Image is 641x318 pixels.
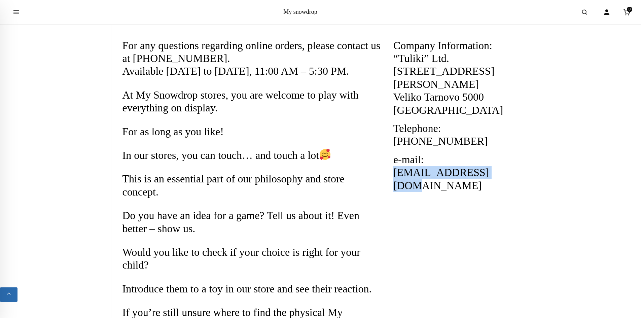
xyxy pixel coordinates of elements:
[7,3,26,22] button: Open menu
[393,122,519,148] h2: Telephone: [PHONE_NUMBER]
[122,125,383,138] p: For as long as you like!
[599,5,614,20] a: Account
[122,246,383,272] p: Would you like to check if your choice is right for your child?
[393,39,519,116] h2: Company Information: “Tuliki” Ltd. [STREET_ADDRESS][PERSON_NAME] Veliko Tarnovo 5000 [GEOGRAPHIC_...
[627,7,632,12] span: 0
[122,209,383,235] p: Do you have an idea for a game? Tell us about it! Even better – show us.
[122,149,383,162] p: In our stores, you can touch… and touch a lot
[122,89,383,114] p: At My Snowdrop stores, you are welcome to play with everything on display.
[122,282,383,295] p: Introduce them to a toy in our store and see their reaction.
[619,5,634,20] a: Cart
[393,153,519,192] h2: e-mail: [EMAIL_ADDRESS][DOMAIN_NAME]
[320,149,330,160] img: 🥰
[122,172,383,198] p: This is an essential part of our philosophy and store concept.
[575,3,594,22] button: Open search
[283,8,317,15] a: My snowdrop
